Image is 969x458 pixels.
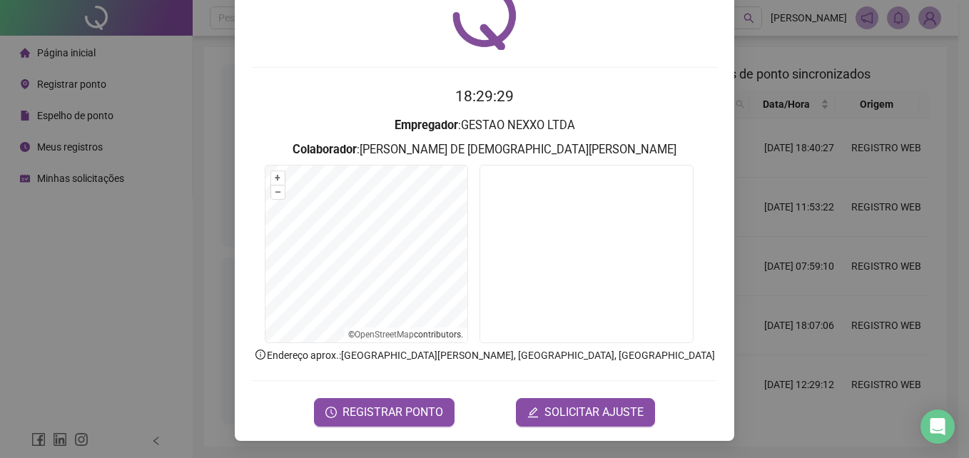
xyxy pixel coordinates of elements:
[343,404,443,421] span: REGISTRAR PONTO
[355,330,414,340] a: OpenStreetMap
[271,185,285,199] button: –
[325,407,337,418] span: clock-circle
[544,404,644,421] span: SOLICITAR AJUSTE
[271,171,285,185] button: +
[252,116,717,135] h3: : GESTAO NEXXO LTDA
[254,348,267,361] span: info-circle
[293,143,357,156] strong: Colaborador
[348,330,463,340] li: © contributors.
[314,398,455,427] button: REGISTRAR PONTO
[455,88,514,105] time: 18:29:29
[527,407,539,418] span: edit
[395,118,458,132] strong: Empregador
[516,398,655,427] button: editSOLICITAR AJUSTE
[252,141,717,159] h3: : [PERSON_NAME] DE [DEMOGRAPHIC_DATA][PERSON_NAME]
[252,347,717,363] p: Endereço aprox. : [GEOGRAPHIC_DATA][PERSON_NAME], [GEOGRAPHIC_DATA], [GEOGRAPHIC_DATA]
[920,409,955,444] div: Open Intercom Messenger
